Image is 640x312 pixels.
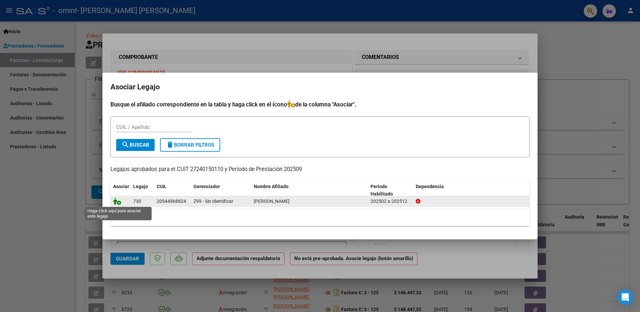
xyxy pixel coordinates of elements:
span: Gerenciador [193,184,220,189]
h2: Asociar Legajo [110,81,530,93]
span: Dependencia [416,184,444,189]
datatable-header-cell: Gerenciador [191,179,251,202]
span: 730 [133,199,141,204]
h4: Busque el afiliado correspondiente en la tabla y haga click en el ícono de la columna "Asociar". [110,100,530,109]
datatable-header-cell: Nombre Afiliado [251,179,368,202]
div: 202502 a 202512 [371,198,410,205]
span: Z99 - Sin Identificar [193,199,233,204]
datatable-header-cell: Dependencia [413,179,530,202]
p: Legajos aprobados para el CUIT 27240150110 y Período de Prestación 202509 [110,165,530,174]
mat-icon: search [122,141,130,149]
mat-icon: delete [166,141,174,149]
span: Nombre Afiliado [254,184,289,189]
span: CUIL [157,184,167,189]
datatable-header-cell: Periodo Habilitado [368,179,413,202]
datatable-header-cell: CUIL [154,179,191,202]
div: Open Intercom Messenger [617,289,633,305]
span: Buscar [122,142,149,148]
button: Borrar Filtros [160,138,220,152]
span: MAYER JOAQUIN [254,199,290,204]
div: 20544968824 [157,198,186,205]
span: Periodo Habilitado [371,184,393,197]
div: 1 registros [110,209,530,226]
span: Legajo [133,184,148,189]
datatable-header-cell: Legajo [131,179,154,202]
button: Buscar [116,139,155,151]
datatable-header-cell: Asociar [110,179,131,202]
span: Asociar [113,184,129,189]
span: Borrar Filtros [166,142,214,148]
